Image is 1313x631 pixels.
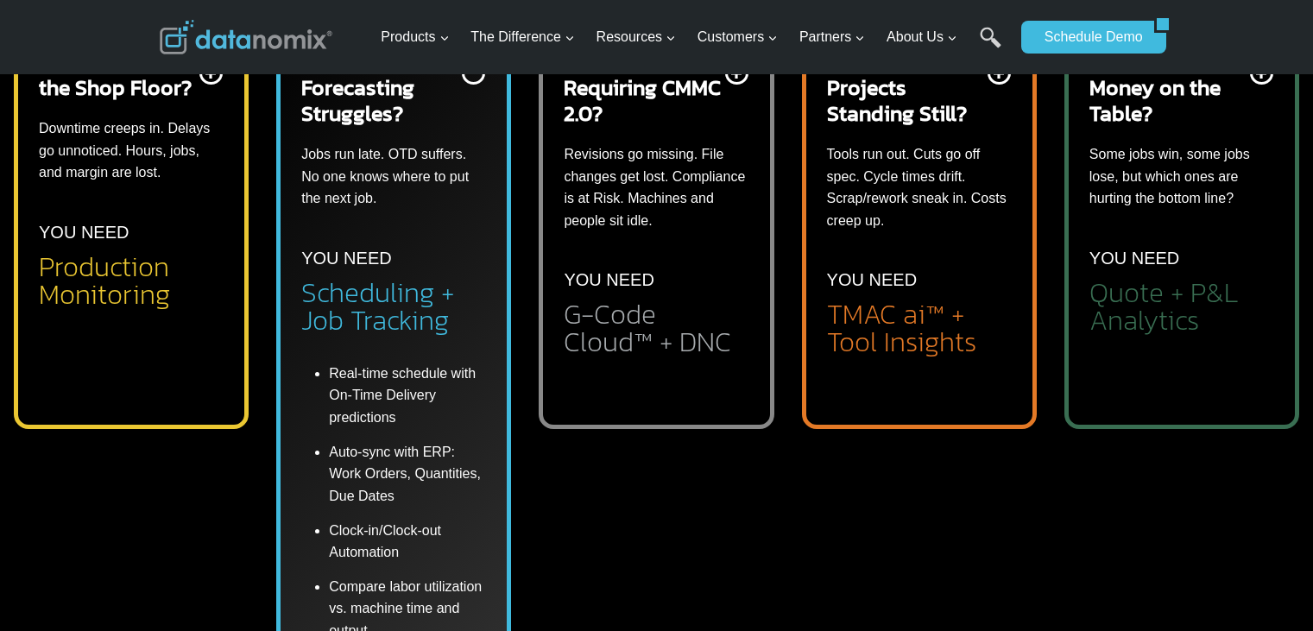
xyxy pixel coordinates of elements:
span: About Us [887,26,957,48]
img: Datanomix [160,20,332,54]
p: Jobs run late. OTD suffers. No one knows where to put the next job. [301,143,486,210]
p: YOU NEED [564,266,653,293]
a: Privacy Policy [235,385,291,397]
h2: Scheduling & Forecasting Struggles? [301,48,458,126]
span: Customers [698,26,778,48]
p: Revisions go missing. File changes get lost. Compliance is at Risk. Machines and people sit idle. [564,143,748,231]
p: Some jobs win, some jobs lose, but which ones are hurting the bottom line? [1089,143,1274,210]
h2: Leaving Real Money on the Table? [1089,48,1247,126]
h2: Quote + P&L Analytics [1089,279,1274,334]
p: YOU NEED [301,244,391,272]
iframe: Popup CTA [9,325,286,622]
h2: Production Monitoring [39,253,224,308]
h2: Improvement Projects Standing Still? [827,48,984,126]
span: Resources [597,26,676,48]
span: State/Region [388,213,455,229]
p: YOU NEED [1089,244,1179,272]
p: YOU NEED [39,218,129,246]
h2: G-Code Cloud™ + DNC [564,300,748,356]
span: Products [381,26,449,48]
h2: Flying Blind on the Shop Floor? [39,48,196,100]
li: Real-time schedule with On-Time Delivery predictions [329,363,486,435]
p: Tools run out. Cuts go off spec. Cycle times drift. Scrap/rework sneak in. Costs creep up. [827,143,1012,231]
h2: Contracts Requiring CMMC 2.0? [564,48,721,126]
a: Search [980,27,1001,66]
li: Clock-in/Clock-out Automation [329,514,486,570]
a: Terms [193,385,219,397]
a: Schedule Demo [1021,21,1154,54]
h2: TMAC ai™ + Tool Insights [827,300,1012,356]
span: Phone number [388,72,466,87]
p: Downtime creeps in. Delays go unnoticed. Hours, jobs, and margin are lost. [39,117,224,184]
span: Partners [799,26,865,48]
p: YOU NEED [827,266,917,293]
nav: Primary Navigation [374,9,1013,66]
h2: Scheduling + Job Tracking [301,279,486,334]
li: Auto-sync with ERP: Work Orders, Quantities, Due Dates [329,435,486,514]
span: Last Name [388,1,444,16]
span: The Difference [470,26,575,48]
